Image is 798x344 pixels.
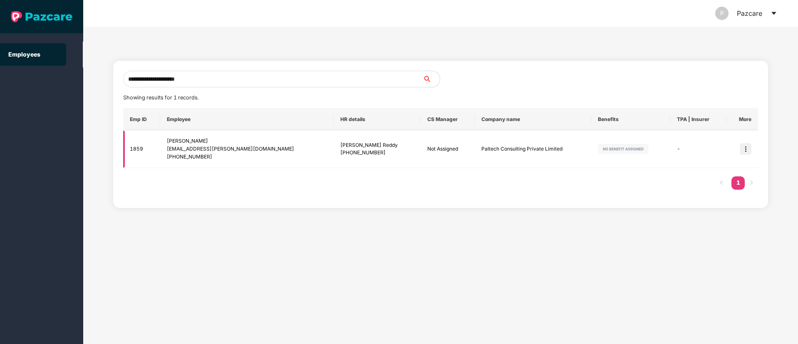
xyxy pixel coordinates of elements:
th: CS Manager [421,108,475,131]
div: Not Assigned [427,145,468,153]
li: Previous Page [715,176,728,190]
li: 1 [731,176,745,190]
th: Emp ID [123,108,161,131]
button: left [715,176,728,190]
td: Paltech Consulting Private Limited [475,131,591,168]
img: icon [740,143,751,155]
span: search [423,76,440,82]
div: [PHONE_NUMBER] [167,153,327,161]
th: More [726,108,758,131]
li: Next Page [745,176,758,190]
td: 1859 [123,131,161,168]
span: Showing results for 1 records. [123,94,199,101]
a: Employees [8,51,40,58]
div: [PHONE_NUMBER] [340,149,414,157]
th: TPA | Insurer [670,108,727,131]
span: P [720,7,724,20]
span: caret-down [771,10,777,17]
th: Benefits [591,108,670,131]
img: svg+xml;base64,PHN2ZyB4bWxucz0iaHR0cDovL3d3dy53My5vcmcvMjAwMC9zdmciIHdpZHRoPSIxMjIiIGhlaWdodD0iMj... [598,144,649,154]
button: search [423,71,440,87]
div: [PERSON_NAME] [167,137,327,145]
div: - [677,145,720,153]
div: [EMAIL_ADDRESS][PERSON_NAME][DOMAIN_NAME] [167,145,327,153]
th: Company name [475,108,591,131]
span: right [749,180,754,185]
div: [PERSON_NAME] Reddy [340,141,414,149]
th: Employee [160,108,333,131]
th: HR details [334,108,421,131]
a: 1 [731,176,745,189]
span: left [719,180,724,185]
button: right [745,176,758,190]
